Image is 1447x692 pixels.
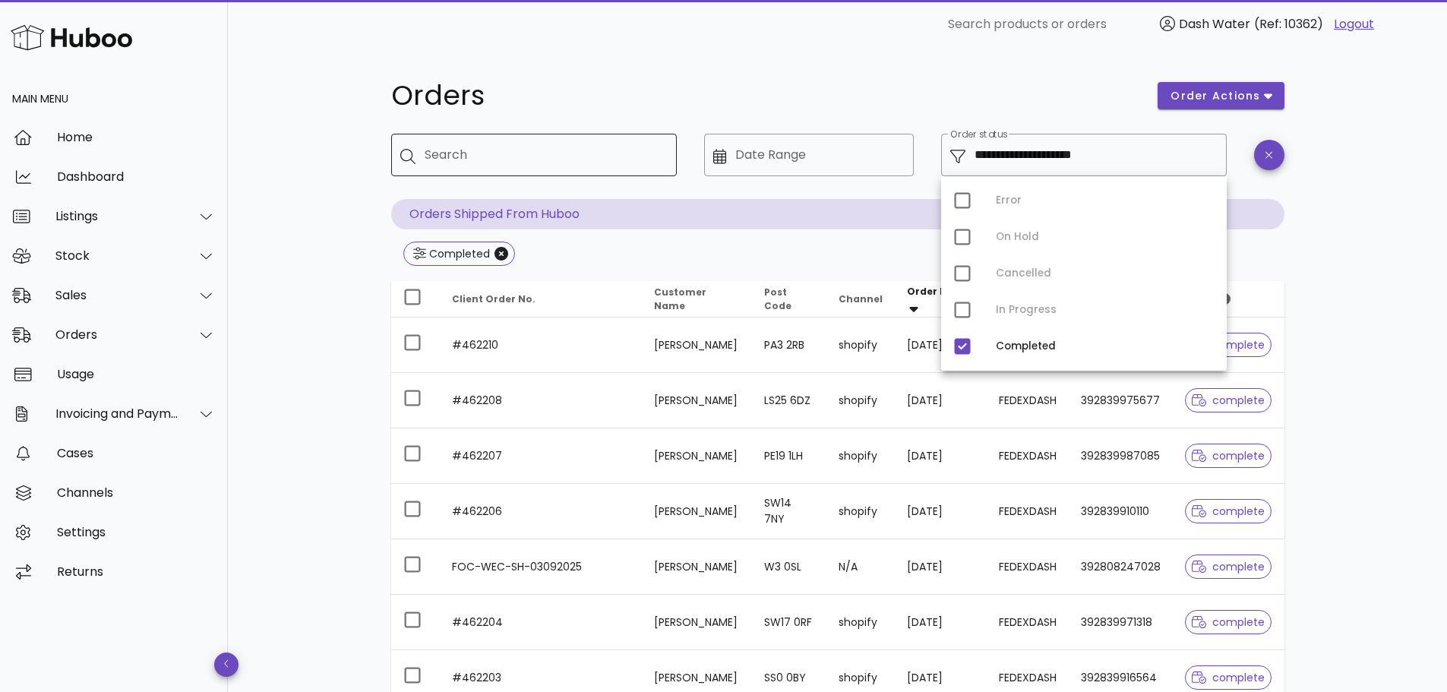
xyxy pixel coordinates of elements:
div: Completed [996,340,1215,352]
td: [PERSON_NAME] [642,373,752,428]
span: complete [1192,450,1265,461]
td: LS25 6DZ [752,373,826,428]
td: W3 0SL [752,539,826,595]
td: FEDEXDASH [987,428,1069,484]
td: #462210 [440,318,642,373]
th: Customer Name [642,281,752,318]
td: shopify [826,428,895,484]
td: 392839987085 [1069,428,1173,484]
th: Order Date: Sorted descending. Activate to remove sorting. [895,281,987,318]
h1: Orders [391,82,1140,109]
td: FEDEXDASH [987,373,1069,428]
td: SW17 0RF [752,595,826,650]
td: FEDEXDASH [987,484,1069,539]
th: Post Code [752,281,826,318]
td: N/A [826,539,895,595]
div: Settings [57,525,216,539]
span: order actions [1170,88,1261,104]
td: [DATE] [895,484,987,539]
td: #462207 [440,428,642,484]
th: Client Order No. [440,281,642,318]
div: Sales [55,288,179,302]
td: [PERSON_NAME] [642,428,752,484]
span: complete [1192,617,1265,627]
td: #462206 [440,484,642,539]
td: 392839971318 [1069,595,1173,650]
td: shopify [826,318,895,373]
td: [PERSON_NAME] [642,595,752,650]
td: PA3 2RB [752,318,826,373]
td: #462208 [440,373,642,428]
span: Customer Name [654,286,706,312]
span: Post Code [764,286,791,312]
div: Returns [57,564,216,579]
th: Status [1173,281,1284,318]
td: [DATE] [895,539,987,595]
div: Home [57,130,216,144]
div: Cases [57,446,216,460]
div: Stock [55,248,179,263]
td: [DATE] [895,428,987,484]
td: [PERSON_NAME] [642,539,752,595]
td: FEDEXDASH [987,539,1069,595]
a: Logout [1334,15,1374,33]
td: shopify [826,373,895,428]
td: 392808247028 [1069,539,1173,595]
td: PE19 1LH [752,428,826,484]
td: [PERSON_NAME] [642,318,752,373]
span: complete [1192,395,1265,406]
span: Channel [839,292,883,305]
span: (Ref: 10362) [1254,15,1323,33]
button: order actions [1158,82,1284,109]
td: shopify [826,484,895,539]
td: shopify [826,595,895,650]
p: Orders Shipped From Huboo [391,199,1284,229]
span: Client Order No. [452,292,536,305]
span: complete [1192,672,1265,683]
div: Orders [55,327,179,342]
td: [DATE] [895,595,987,650]
td: SW14 7NY [752,484,826,539]
span: Dash Water [1179,15,1250,33]
div: Completed [426,246,490,261]
span: complete [1192,340,1265,350]
button: Close [494,247,508,261]
div: Invoicing and Payments [55,406,179,421]
td: [DATE] [895,373,987,428]
span: complete [1192,561,1265,572]
td: FEDEXDASH [987,595,1069,650]
div: Listings [55,209,179,223]
label: Order status [950,129,1007,141]
div: Channels [57,485,216,500]
td: [DATE] [895,318,987,373]
span: Order Date [907,285,965,298]
td: #462204 [440,595,642,650]
img: Huboo Logo [11,21,132,54]
td: FOC-WEC-SH-03092025 [440,539,642,595]
span: complete [1192,506,1265,517]
div: Dashboard [57,169,216,184]
td: [PERSON_NAME] [642,484,752,539]
div: Usage [57,367,216,381]
td: 392839975677 [1069,373,1173,428]
th: Channel [826,281,895,318]
td: 392839910110 [1069,484,1173,539]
